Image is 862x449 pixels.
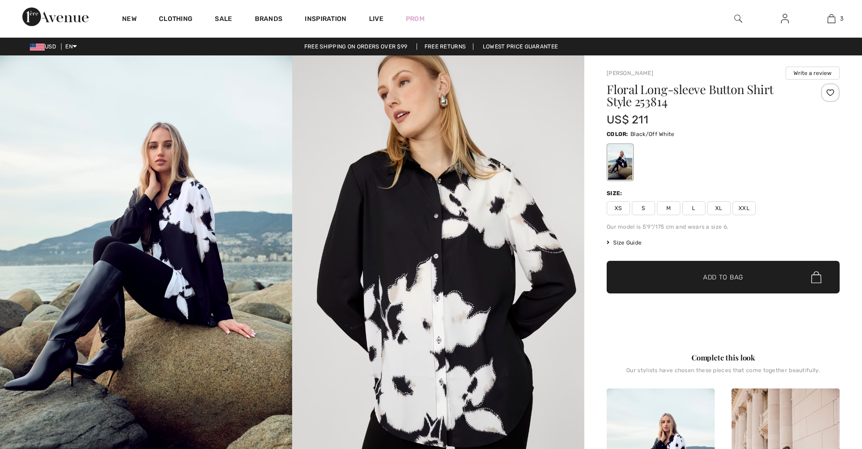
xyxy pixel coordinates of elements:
span: US$ 211 [607,113,648,126]
a: Free Returns [417,43,474,50]
h1: Floral Long-sleeve Button Shirt Style 253814 [607,83,801,108]
img: Bag.svg [811,271,821,283]
a: Brands [255,15,283,25]
span: M [657,201,680,215]
span: Add to Bag [703,272,743,282]
a: Free shipping on orders over $99 [297,43,415,50]
div: Size: [607,189,624,197]
button: Write a review [786,67,840,80]
span: XXL [732,201,756,215]
span: XL [707,201,731,215]
a: New [122,15,137,25]
img: My Bag [828,13,835,24]
a: Sign In [773,13,796,25]
div: Complete this look [607,352,840,363]
span: Black/Off White [630,131,675,137]
a: Lowest Price Guarantee [475,43,566,50]
span: Size Guide [607,238,642,247]
span: L [682,201,705,215]
span: Color: [607,131,629,137]
span: 3 [840,14,843,23]
a: 3 [808,13,854,24]
a: Clothing [159,15,192,25]
img: US Dollar [30,43,45,51]
button: Add to Bag [607,261,840,293]
a: Sale [215,15,232,25]
img: 1ère Avenue [22,7,89,26]
span: USD [30,43,60,50]
div: Our model is 5'9"/175 cm and wears a size 6. [607,223,840,231]
img: search the website [734,13,742,24]
a: [PERSON_NAME] [607,70,653,76]
span: S [632,201,655,215]
span: Inspiration [305,15,346,25]
div: Our stylists have chosen these pieces that come together beautifully. [607,367,840,381]
a: Prom [406,14,424,24]
span: EN [65,43,77,50]
img: My Info [781,13,789,24]
span: XS [607,201,630,215]
div: Black/Off White [608,145,632,180]
a: Live [369,14,383,24]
